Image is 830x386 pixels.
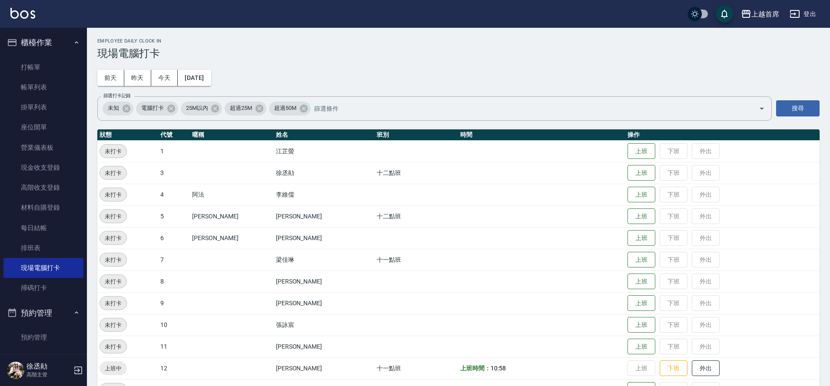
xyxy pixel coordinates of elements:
td: 十二點班 [375,205,458,227]
td: 3 [158,162,190,184]
a: 掃碼打卡 [3,278,83,298]
td: 6 [158,227,190,249]
a: 材料自購登錄 [3,198,83,218]
button: 昨天 [124,70,151,86]
th: 班別 [375,129,458,141]
b: 上班時間： [460,365,491,372]
button: 上班 [627,274,655,290]
button: 外出 [692,360,720,376]
button: 登出 [786,6,820,22]
td: [PERSON_NAME] [190,227,274,249]
button: 上班 [627,295,655,311]
span: 未打卡 [100,255,126,264]
a: 現場電腦打卡 [3,258,83,278]
th: 代號 [158,129,190,141]
td: 十一點班 [375,249,458,271]
button: 上越首席 [737,5,783,23]
div: 電腦打卡 [136,102,178,115]
button: 今天 [151,70,178,86]
button: 上班 [627,208,655,224]
span: 未打卡 [100,342,126,351]
span: 未打卡 [100,299,126,308]
td: [PERSON_NAME] [274,205,375,227]
span: 超過50M [269,104,302,112]
td: 梁佳琳 [274,249,375,271]
td: [PERSON_NAME] [274,227,375,249]
button: 搜尋 [776,100,820,116]
h5: 徐丞勛 [27,362,71,371]
h2: Employee Daily Clock In [97,38,820,44]
td: [PERSON_NAME] [274,336,375,357]
td: [PERSON_NAME] [274,357,375,379]
a: 預約管理 [3,327,83,347]
td: 7 [158,249,190,271]
a: 單日預約紀錄 [3,347,83,367]
td: 阿法 [190,184,274,205]
button: 上班 [627,230,655,246]
a: 排班表 [3,238,83,258]
span: 未知 [103,104,124,112]
a: 掛單列表 [3,97,83,117]
div: 上越首席 [751,9,779,20]
button: 上班 [627,165,655,181]
button: 上班 [627,339,655,355]
div: 25M以內 [181,102,222,115]
td: 9 [158,292,190,314]
td: 4 [158,184,190,205]
a: 帳單列表 [3,77,83,97]
td: [PERSON_NAME] [274,271,375,292]
td: [PERSON_NAME] [274,292,375,314]
a: 營業儀表板 [3,138,83,158]
td: [PERSON_NAME] [190,205,274,227]
span: 25M以內 [181,104,213,112]
a: 高階收支登錄 [3,178,83,198]
a: 每日結帳 [3,218,83,238]
button: save [716,5,733,23]
h3: 現場電腦打卡 [97,47,820,59]
span: 上班中 [100,364,127,373]
button: 下班 [660,360,687,376]
th: 操作 [625,129,820,141]
img: Logo [10,8,35,19]
span: 未打卡 [100,320,126,330]
button: 上班 [627,187,655,203]
label: 篩選打卡記錄 [103,92,131,99]
button: Open [755,102,769,115]
span: 未打卡 [100,190,126,199]
div: 未知 [103,102,133,115]
th: 姓名 [274,129,375,141]
div: 超過25M [225,102,266,115]
td: 12 [158,357,190,379]
button: 上班 [627,252,655,268]
span: 未打卡 [100,277,126,286]
td: 11 [158,336,190,357]
td: 5 [158,205,190,227]
th: 暱稱 [190,129,274,141]
span: 未打卡 [100,168,126,178]
button: 上班 [627,143,655,159]
td: 十一點班 [375,357,458,379]
img: Person [7,362,24,379]
a: 現金收支登錄 [3,158,83,178]
button: [DATE] [178,70,211,86]
button: 前天 [97,70,124,86]
input: 篩選條件 [312,101,744,116]
a: 座位開單 [3,117,83,137]
a: 打帳單 [3,57,83,77]
span: 電腦打卡 [136,104,169,112]
td: 10 [158,314,190,336]
button: 櫃檯作業 [3,31,83,54]
th: 時間 [458,129,625,141]
td: 1 [158,140,190,162]
button: 上班 [627,317,655,333]
td: 徐丞勛 [274,162,375,184]
button: 預約管理 [3,302,83,324]
div: 超過50M [269,102,311,115]
span: 未打卡 [100,234,126,243]
span: 10:58 [491,365,506,372]
th: 狀態 [97,129,158,141]
td: 李維儒 [274,184,375,205]
td: 江芷螢 [274,140,375,162]
p: 高階主管 [27,371,71,379]
td: 8 [158,271,190,292]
